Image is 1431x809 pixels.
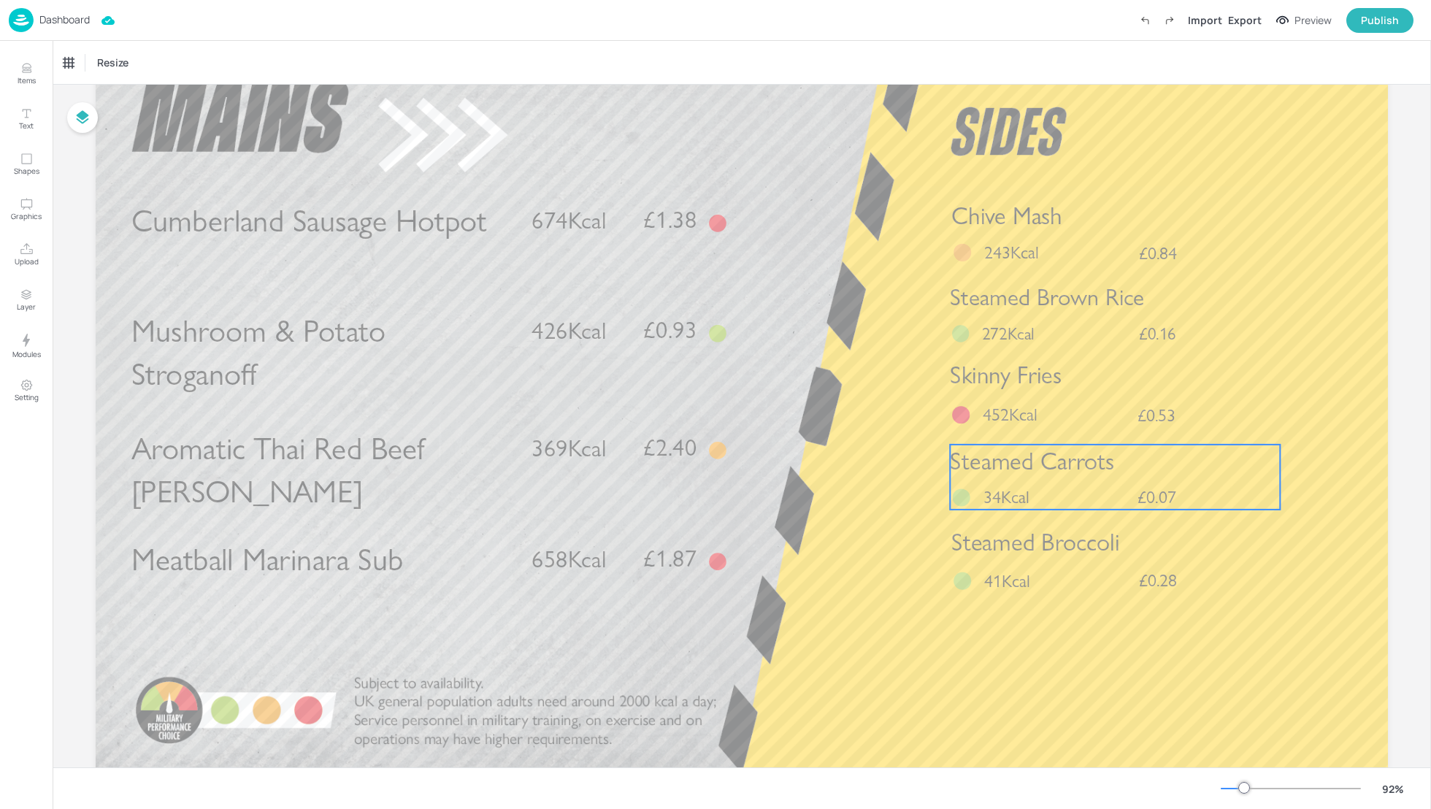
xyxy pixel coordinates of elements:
[1139,326,1176,342] span: £0.16
[643,209,697,232] span: £1.38
[131,313,385,394] span: Mushroom & Potato Stroganoff
[1139,244,1178,261] span: £0.84
[131,202,488,240] span: Cumberland Sausage Hotpot
[984,570,1030,591] span: 41Kcal
[984,242,1039,264] span: 243Kcal
[532,434,606,462] span: 369Kcal
[950,447,1114,476] span: Steamed Carrots
[9,8,34,32] img: logo-86c26b7e.jpg
[982,323,1035,344] span: 272Kcal
[1137,488,1176,506] span: £0.07
[1137,407,1176,424] span: £0.53
[643,319,697,342] span: £0.93
[983,486,1029,508] span: 34Kcal
[950,283,1145,311] span: Steamed Brown Rice
[1157,8,1182,33] label: Redo (Ctrl + Y)
[1346,8,1413,33] button: Publish
[94,55,131,70] span: Resize
[1188,12,1222,28] div: Import
[643,436,697,459] span: £2.40
[532,207,606,235] span: 674Kcal
[131,429,426,510] span: Aromatic Thai Red Beef [PERSON_NAME]
[1267,9,1340,31] button: Preview
[1139,572,1178,589] span: £0.28
[1376,781,1411,797] div: 92 %
[39,15,90,25] p: Dashboard
[131,540,403,578] span: Meatball Marinara Sub
[532,317,606,345] span: 426Kcal
[1361,12,1399,28] div: Publish
[951,528,1119,557] span: Steamed Broccoli
[532,545,606,573] span: 658Kcal
[951,202,1062,231] span: Chive Mash
[983,404,1037,426] span: 452Kcal
[1294,12,1332,28] div: Preview
[1228,12,1262,28] div: Export
[1132,8,1157,33] label: Undo (Ctrl + Z)
[950,361,1062,390] span: Skinny Fries
[643,547,697,570] span: £1.87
